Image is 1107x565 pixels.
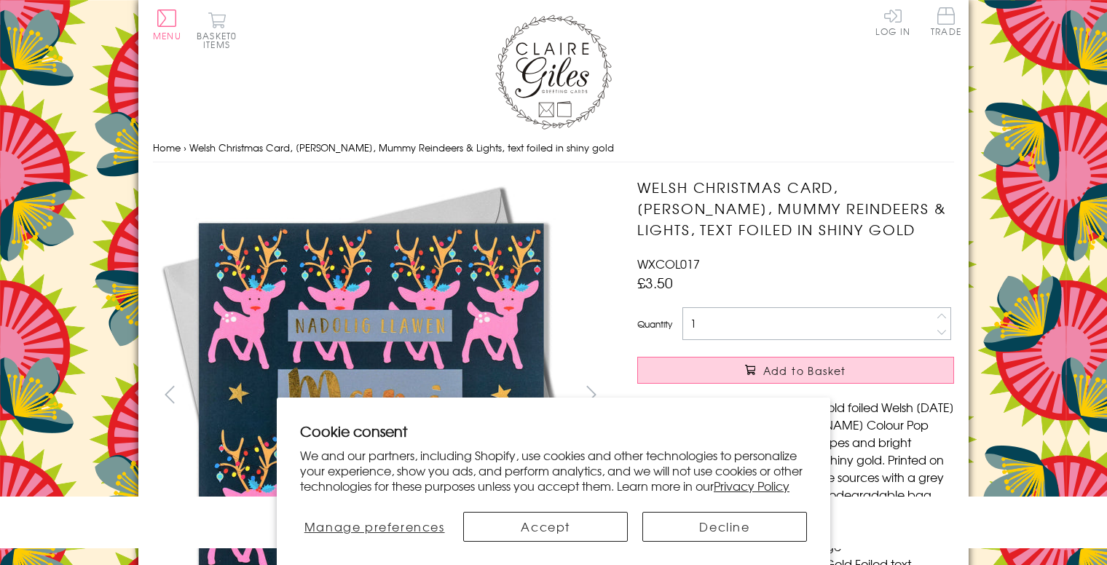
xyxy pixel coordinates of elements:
[153,29,181,42] span: Menu
[637,272,673,293] span: £3.50
[637,357,954,384] button: Add to Basket
[300,512,449,542] button: Manage preferences
[153,378,186,411] button: prev
[189,141,614,154] span: Welsh Christmas Card, [PERSON_NAME], Mummy Reindeers & Lights, text foiled in shiny gold
[575,378,608,411] button: next
[153,141,181,154] a: Home
[495,15,612,130] img: Claire Giles Greetings Cards
[637,317,672,331] label: Quantity
[931,7,961,39] a: Trade
[714,477,789,494] a: Privacy Policy
[300,421,807,441] h2: Cookie consent
[203,29,237,51] span: 0 items
[153,133,954,163] nav: breadcrumbs
[463,512,628,542] button: Accept
[763,363,846,378] span: Add to Basket
[875,7,910,36] a: Log In
[637,177,954,240] h1: Welsh Christmas Card, [PERSON_NAME], Mummy Reindeers & Lights, text foiled in shiny gold
[931,7,961,36] span: Trade
[300,448,807,493] p: We and our partners, including Shopify, use cookies and other technologies to personalize your ex...
[197,12,237,49] button: Basket0 items
[184,141,186,154] span: ›
[153,9,181,40] button: Menu
[642,512,807,542] button: Decline
[304,518,445,535] span: Manage preferences
[637,255,700,272] span: WXCOL017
